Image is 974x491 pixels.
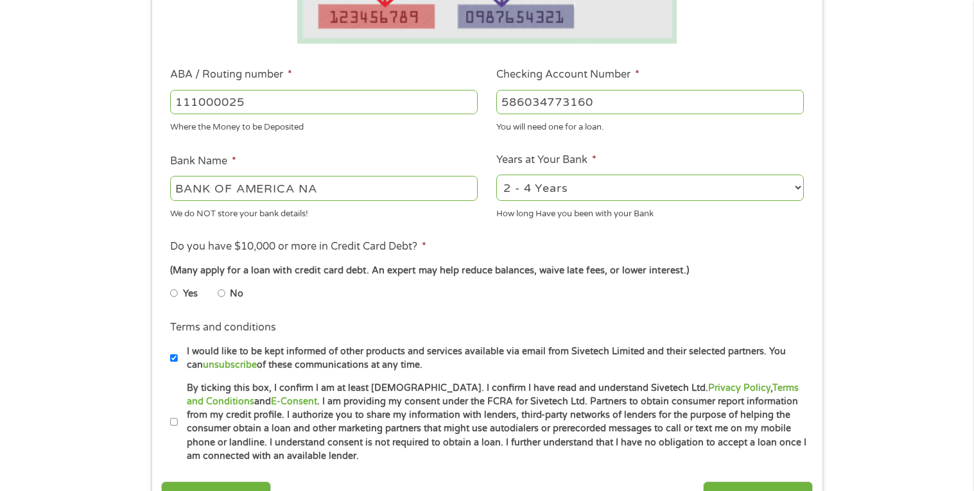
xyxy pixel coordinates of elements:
[230,287,243,301] label: No
[170,68,292,82] label: ABA / Routing number
[170,321,276,334] label: Terms and conditions
[496,90,804,114] input: 345634636
[271,396,317,407] a: E-Consent
[496,203,804,220] div: How long Have you been with your Bank
[170,240,426,254] label: Do you have $10,000 or more in Credit Card Debt?
[496,153,596,167] label: Years at Your Bank
[203,359,257,370] a: unsubscribe
[496,68,639,82] label: Checking Account Number
[170,203,478,220] div: We do NOT store your bank details!
[496,117,804,134] div: You will need one for a loan.
[170,117,478,134] div: Where the Money to be Deposited
[178,345,808,372] label: I would like to be kept informed of other products and services available via email from Sivetech...
[187,383,799,407] a: Terms and Conditions
[708,383,770,393] a: Privacy Policy
[178,381,808,463] label: By ticking this box, I confirm I am at least [DEMOGRAPHIC_DATA]. I confirm I have read and unders...
[183,287,198,301] label: Yes
[170,90,478,114] input: 263177916
[170,264,803,278] div: (Many apply for a loan with credit card debt. An expert may help reduce balances, waive late fees...
[170,155,236,168] label: Bank Name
